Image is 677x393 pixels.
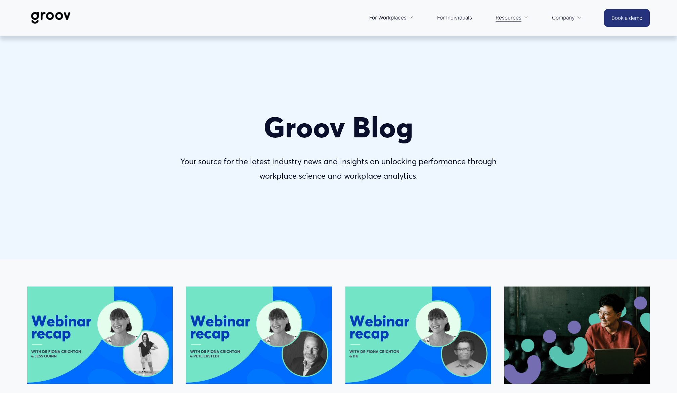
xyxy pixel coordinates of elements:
a: Book a demo [604,9,650,27]
p: Your source for the latest industry news and insights on unlocking performance through workplace ... [163,155,514,183]
span: For Workplaces [369,13,407,23]
a: For Individuals [434,10,475,26]
img: Self-kindness in adversity with Jess Quinn [26,286,173,384]
img: How to walk the self-kindness talk [185,286,333,384]
a: folder dropdown [549,10,585,26]
img: Creativity: The modern-day stress buster! [344,286,492,384]
h1: Groov Blog [163,112,514,143]
a: folder dropdown [366,10,417,26]
a: folder dropdown [492,10,532,26]
span: Resources [496,13,521,23]
span: Company [552,13,575,23]
img: Groov | Workplace Science Platform | Unlock Performance | Drive Results [27,7,75,29]
img: How to be kind to yourself at work [504,286,651,384]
